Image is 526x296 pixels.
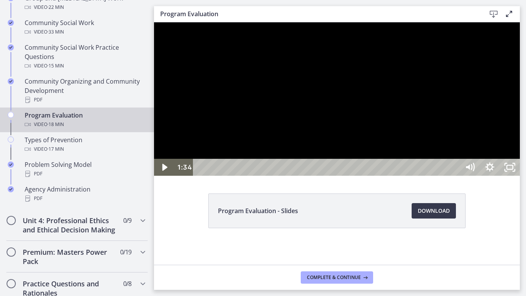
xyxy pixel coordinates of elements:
div: Video [25,3,145,12]
div: Program Evaluation [25,111,145,129]
i: Completed [8,78,14,84]
span: · 15 min [47,61,64,71]
div: Agency Administration [25,185,145,203]
button: Unfullscreen [346,136,366,153]
div: Video [25,145,145,154]
span: Download [418,206,450,215]
span: 0 / 8 [123,279,131,288]
iframe: Video Lesson [154,22,520,176]
div: Community Organizing and Community Development [25,77,145,104]
h2: Premium: Masters Power Pack [23,247,117,266]
h2: Unit 4: Professional Ethics and Ethical Decision Making [23,216,117,234]
span: 0 / 19 [120,247,131,257]
i: Completed [8,186,14,192]
span: Program Evaluation - Slides [218,206,298,215]
span: · 17 min [47,145,64,154]
i: Completed [8,20,14,26]
i: Completed [8,44,14,50]
div: Types of Prevention [25,135,145,154]
button: Mute [306,136,326,153]
div: PDF [25,95,145,104]
span: · 22 min [47,3,64,12]
a: Download [412,203,456,219]
span: · 33 min [47,27,64,37]
span: 0 / 9 [123,216,131,225]
div: Video [25,27,145,37]
div: PDF [25,194,145,203]
i: Completed [8,161,14,168]
div: PDF [25,169,145,178]
button: Show settings menu [326,136,346,153]
h3: Program Evaluation [160,9,474,18]
div: Video [25,120,145,129]
span: Complete & continue [307,274,361,281]
div: Video [25,61,145,71]
span: · 18 min [47,120,64,129]
div: Problem Solving Model [25,160,145,178]
div: Community Social Work Practice Questions [25,43,145,71]
button: Complete & continue [301,271,373,284]
div: Community Social Work [25,18,145,37]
